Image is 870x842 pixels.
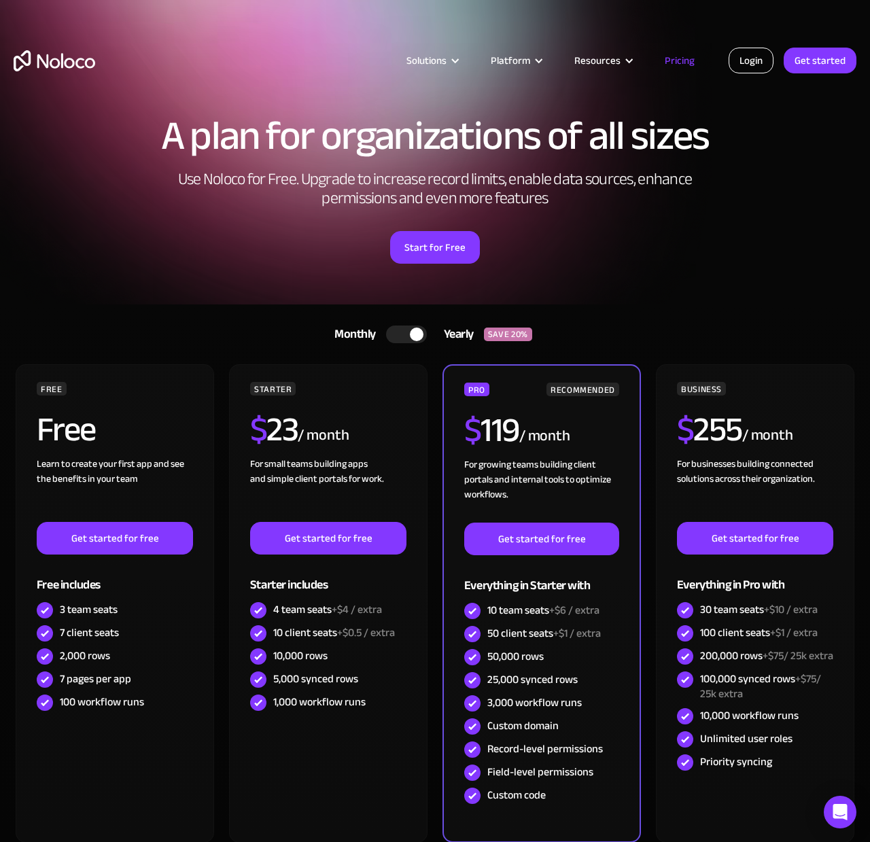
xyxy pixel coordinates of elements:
div: 7 client seats [60,625,119,640]
div: Record-level permissions [487,741,603,756]
div: Solutions [406,52,447,69]
div: BUSINESS [677,382,726,396]
div: For small teams building apps and simple client portals for work. ‍ [250,457,406,522]
div: Platform [474,52,557,69]
div: Solutions [389,52,474,69]
span: +$1 / extra [770,622,818,643]
div: 100 workflow runs [60,695,144,709]
div: RECOMMENDED [546,383,619,396]
div: 10,000 workflow runs [700,708,799,723]
span: +$75/ 25k extra [763,646,833,666]
h1: A plan for organizations of all sizes [14,116,856,156]
div: Starter includes [250,555,406,599]
div: Priority syncing [700,754,772,769]
div: Yearly [427,324,484,345]
span: +$10 / extra [764,599,818,620]
a: home [14,50,95,71]
a: Login [729,48,773,73]
span: $ [464,398,481,462]
div: 3,000 workflow runs [487,695,582,710]
a: Get started for free [677,522,833,555]
div: 25,000 synced rows [487,672,578,687]
div: 100 client seats [700,625,818,640]
div: / month [519,425,570,447]
div: FREE [37,382,67,396]
div: Monthly [317,324,386,345]
div: Field-level permissions [487,765,593,779]
div: Learn to create your first app and see the benefits in your team ‍ [37,457,193,522]
div: Resources [574,52,621,69]
div: Custom domain [487,718,559,733]
a: Get started for free [250,522,406,555]
div: / month [298,425,349,446]
div: Custom code [487,788,546,803]
div: Resources [557,52,648,69]
span: +$4 / extra [332,599,382,620]
div: Platform [491,52,530,69]
div: 7 pages per app [60,671,131,686]
div: 30 team seats [700,602,818,617]
div: Everything in Pro with [677,555,833,599]
div: STARTER [250,382,296,396]
div: 4 team seats [273,602,382,617]
a: Pricing [648,52,712,69]
div: For businesses building connected solutions across their organization. ‍ [677,457,833,522]
div: 200,000 rows [700,648,833,663]
div: / month [742,425,793,446]
span: $ [677,398,694,461]
div: 10 team seats [487,603,599,618]
div: 10,000 rows [273,648,328,663]
h2: Free [37,413,96,446]
div: Unlimited user roles [700,731,793,746]
h2: Use Noloco for Free. Upgrade to increase record limits, enable data sources, enhance permissions ... [163,170,707,208]
span: +$1 / extra [553,623,601,644]
span: +$6 / extra [549,600,599,620]
div: Open Intercom Messenger [824,796,856,828]
a: Get started for free [37,522,193,555]
div: SAVE 20% [484,328,532,341]
div: 3 team seats [60,602,118,617]
div: 100,000 synced rows [700,671,833,701]
div: 50 client seats [487,626,601,641]
span: +$75/ 25k extra [700,669,821,704]
div: Everything in Starter with [464,555,619,599]
div: 5,000 synced rows [273,671,358,686]
div: 50,000 rows [487,649,544,664]
a: Start for Free [390,231,480,264]
a: Get started [784,48,856,73]
div: PRO [464,383,489,396]
div: 10 client seats [273,625,395,640]
h2: 255 [677,413,742,446]
a: Get started for free [464,523,619,555]
h2: 119 [464,413,519,447]
div: Free includes [37,555,193,599]
h2: 23 [250,413,298,446]
div: For growing teams building client portals and internal tools to optimize workflows. [464,457,619,523]
span: +$0.5 / extra [337,622,395,643]
span: $ [250,398,267,461]
div: 2,000 rows [60,648,110,663]
div: 1,000 workflow runs [273,695,366,709]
